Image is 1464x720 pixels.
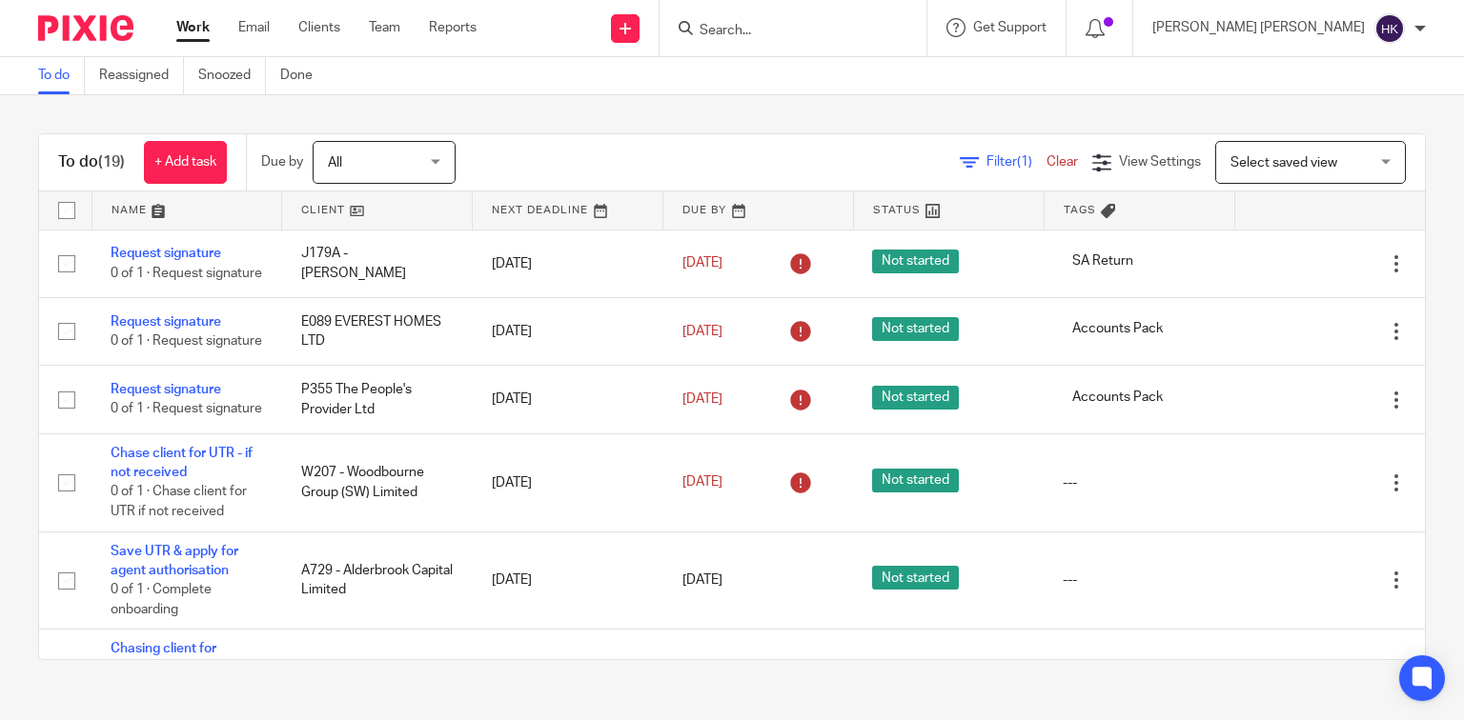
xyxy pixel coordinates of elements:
[282,230,473,297] td: J179A - [PERSON_NAME]
[473,433,663,531] td: [DATE]
[99,57,184,94] a: Reassigned
[1374,13,1405,44] img: svg%3E
[369,18,400,37] a: Team
[282,366,473,433] td: P355 The People's Provider Ltd
[98,154,125,170] span: (19)
[473,531,663,630] td: [DATE]
[1063,473,1215,492] div: ---
[111,642,216,674] a: Chasing client for partnership UTR
[1047,155,1078,169] a: Clear
[176,18,210,37] a: Work
[698,23,869,40] input: Search
[280,57,327,94] a: Done
[282,297,473,365] td: E089 EVEREST HOMES LTD
[328,156,342,170] span: All
[144,141,227,184] a: + Add task
[682,257,722,270] span: [DATE]
[473,297,663,365] td: [DATE]
[1063,250,1143,273] span: SA Return
[1063,317,1172,341] span: Accounts Pack
[1063,386,1172,410] span: Accounts Pack
[986,155,1047,169] span: Filter
[38,15,133,41] img: Pixie
[111,247,221,260] a: Request signature
[682,392,722,406] span: [DATE]
[38,57,85,94] a: To do
[1064,205,1096,215] span: Tags
[872,469,959,492] span: Not started
[1152,18,1365,37] p: [PERSON_NAME] [PERSON_NAME]
[872,566,959,590] span: Not started
[111,267,262,280] span: 0 of 1 · Request signature
[1119,155,1201,169] span: View Settings
[58,152,125,172] h1: To do
[682,573,722,587] span: [DATE]
[111,403,262,416] span: 0 of 1 · Request signature
[111,383,221,396] a: Request signature
[111,486,247,519] span: 0 of 1 · Chase client for UTR if not received
[682,475,722,489] span: [DATE]
[429,18,477,37] a: Reports
[238,18,270,37] a: Email
[282,531,473,630] td: A729 - Alderbrook Capital Limited
[872,386,959,410] span: Not started
[973,21,1047,34] span: Get Support
[111,334,262,348] span: 0 of 1 · Request signature
[198,57,266,94] a: Snoozed
[111,545,238,577] a: Save UTR & apply for agent authorisation
[1063,570,1215,590] div: ---
[872,250,959,273] span: Not started
[1017,155,1032,169] span: (1)
[1230,156,1337,170] span: Select saved view
[473,230,663,297] td: [DATE]
[682,325,722,338] span: [DATE]
[111,315,221,329] a: Request signature
[111,583,212,616] span: 0 of 1 · Complete onboarding
[282,433,473,531] td: W207 - Woodbourne Group (SW) Limited
[111,447,253,479] a: Chase client for UTR - if not received
[261,152,303,171] p: Due by
[298,18,340,37] a: Clients
[473,366,663,433] td: [DATE]
[872,317,959,341] span: Not started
